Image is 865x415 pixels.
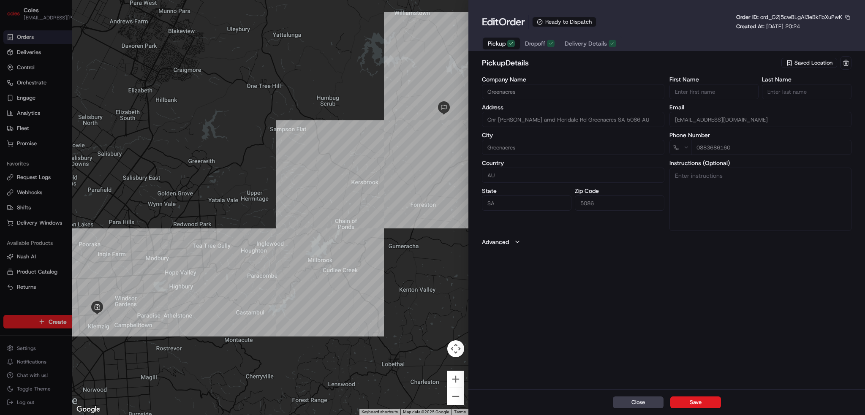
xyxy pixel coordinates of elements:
span: Order [499,15,525,29]
input: Enter country [482,168,664,183]
button: Advanced [482,238,851,246]
label: Instructions (Optional) [669,160,851,166]
img: 1736555255976-a54dd68f-1ca7-489b-9aae-adbdc363a1c4 [8,81,24,96]
span: Saved Location [794,59,832,67]
h1: Edit [482,15,525,29]
span: [DATE] 20:24 [766,23,800,30]
img: Nash [8,8,25,25]
button: Zoom out [447,388,464,405]
p: Created At: [736,23,800,30]
label: Address [482,104,664,110]
p: Welcome 👋 [8,34,154,47]
a: 💻API Documentation [68,119,139,134]
label: Company Name [482,76,664,82]
button: Zoom in [447,371,464,388]
label: Last Name [762,76,851,82]
label: Advanced [482,238,509,246]
button: Start new chat [144,83,154,93]
button: Close [613,396,664,408]
input: Floriedale Rd & Muller Rd, Greenacres SA 5086, Australia [482,112,664,127]
input: Enter email [669,112,851,127]
label: Zip Code [575,188,664,194]
a: Powered byPylon [60,143,102,149]
span: Dropoff [525,39,545,48]
span: Map data ©2025 Google [403,410,449,414]
input: Enter phone number [691,140,851,155]
input: Enter company name [482,84,664,99]
div: Ready to Dispatch [532,17,596,27]
input: Enter zip code [575,195,664,211]
span: API Documentation [80,122,136,131]
span: ord_G2j5cwBLgAi3eBkFbXuPwK [760,14,842,21]
label: First Name [669,76,759,82]
button: Keyboard shortcuts [362,409,398,415]
a: Terms (opens in new tab) [454,410,466,414]
input: Got a question? Start typing here... [22,54,152,63]
input: Enter first name [669,84,759,99]
label: City [482,132,664,138]
a: 📗Knowledge Base [5,119,68,134]
h2: pickup Details [482,57,780,69]
button: Saved Location [781,57,838,69]
label: State [482,188,571,194]
div: 📗 [8,123,15,130]
img: Google [74,404,102,415]
div: Start new chat [29,81,139,89]
label: Country [482,160,664,166]
div: We're available if you need us! [29,89,107,96]
label: Email [669,104,851,110]
input: Enter last name [762,84,851,99]
p: Order ID: [736,14,842,21]
input: Enter city [482,140,664,155]
span: Pylon [84,143,102,149]
button: Map camera controls [447,340,464,357]
button: Save [670,396,721,408]
span: Delivery Details [565,39,607,48]
span: Pickup [488,39,506,48]
span: Knowledge Base [17,122,65,131]
a: Open this area in Google Maps (opens a new window) [74,404,102,415]
input: Enter state [482,195,571,211]
label: Phone Number [669,132,851,138]
div: 💻 [71,123,78,130]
